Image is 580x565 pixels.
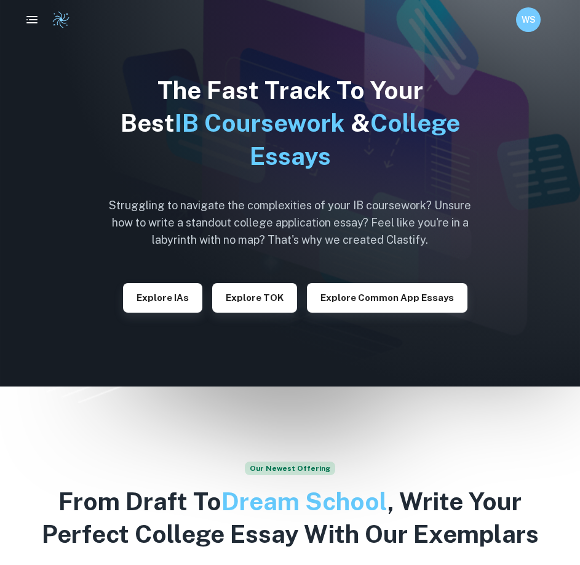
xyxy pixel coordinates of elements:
[100,197,481,249] h6: Struggling to navigate the complexities of your IB coursework? Unsure how to write a standout col...
[44,10,70,29] a: Clastify logo
[250,108,460,170] span: College Essays
[175,108,345,137] span: IB Coursework
[100,74,481,172] h1: The Fast Track To Your Best &
[307,291,467,303] a: Explore Common App essays
[123,283,202,313] button: Explore IAs
[15,485,565,551] h2: From Draft To , Write Your Perfect College Essay With Our Exemplars
[307,283,467,313] button: Explore Common App essays
[212,283,297,313] button: Explore TOK
[522,13,536,26] h6: WS
[52,10,70,29] img: Clastify logo
[123,291,202,303] a: Explore IAs
[221,487,387,516] span: Dream School
[212,291,297,303] a: Explore TOK
[245,462,335,475] span: Our Newest Offering
[516,7,541,32] button: WS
